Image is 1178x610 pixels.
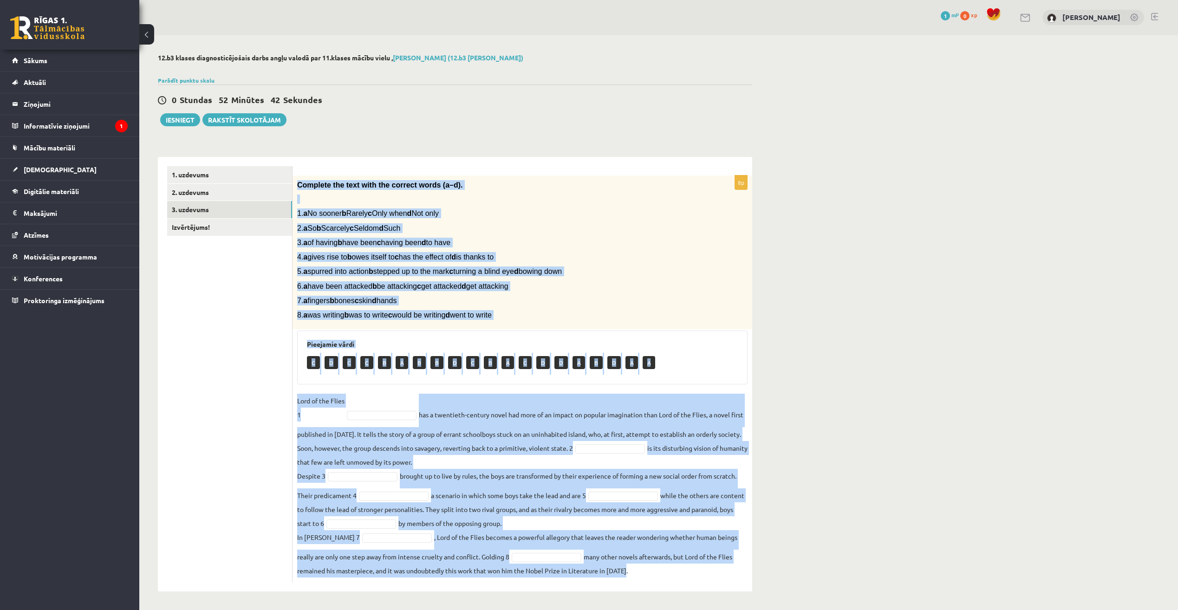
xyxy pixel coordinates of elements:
p: B [413,356,426,369]
fieldset: has a twentieth-century novel had more of an impact on popular imagination than Lord of the Flies... [297,394,748,578]
a: Mācību materiāli [12,137,128,158]
legend: Maksājumi [24,202,128,224]
span: Atzīmes [24,231,49,239]
b: a [303,282,307,290]
p: B [590,356,603,369]
b: a [303,253,307,261]
a: [DEMOGRAPHIC_DATA] [12,159,128,180]
a: Informatīvie ziņojumi1 [12,115,128,136]
p: C [343,356,356,369]
span: [DEMOGRAPHIC_DATA] [24,165,97,174]
a: Proktoringa izmēģinājums [12,290,128,311]
b: a [303,209,307,217]
p: B [484,356,497,369]
span: Sākums [24,56,47,65]
a: Digitālie materiāli [12,181,128,202]
b: a [303,224,307,232]
p: D [554,356,568,369]
p: D [536,356,550,369]
p: C [307,356,320,369]
span: xp [971,11,977,19]
b: b [369,267,373,275]
b: d [407,209,412,217]
p: Lord of the Flies 1 [297,394,345,422]
a: [PERSON_NAME] (12.b3 [PERSON_NAME]) [393,53,523,62]
span: 0 [172,94,176,105]
p: C [466,356,479,369]
a: Rakstīt skolotājam [202,113,286,126]
b: c [417,282,421,290]
b: d [372,297,377,305]
a: Motivācijas programma [12,246,128,267]
span: Digitālie materiāli [24,187,79,195]
b: b [344,311,349,319]
span: 8. was writing was to write would be writing went to write [297,311,492,319]
img: Zlata Stankeviča [1047,13,1056,23]
span: Mācību materiāli [24,143,75,152]
a: Maksājumi [12,202,128,224]
p: A [625,356,638,369]
p: D [607,356,621,369]
a: Atzīmes [12,224,128,246]
p: A [396,356,408,369]
span: 5. spurred into action stepped up to the mark turning a blind eye bowing down [297,267,562,275]
p: A [573,356,585,369]
b: c [355,297,359,305]
b: d [451,253,456,261]
a: 1 mP [941,11,959,19]
a: [PERSON_NAME] [1062,13,1120,22]
b: c [395,253,399,261]
a: Sākums [12,50,128,71]
b: d [445,311,450,319]
b: c [377,239,381,247]
b: a [303,297,307,305]
p: Despite 3 [297,469,325,483]
b: c [368,209,372,217]
b: b [347,253,352,261]
button: Iesniegt [160,113,200,126]
b: d [422,239,426,247]
b: c [350,224,354,232]
span: Motivācijas programma [24,253,97,261]
a: Parādīt punktu skalu [158,77,215,84]
span: 7. fingers bones skin hands [297,297,397,305]
b: b [338,239,342,247]
p: 8p [735,175,748,190]
p: B [378,356,391,369]
span: Stundas [180,94,212,105]
b: b [330,297,334,305]
h2: 12.b3 klases diagnosticējošais darbs angļu valodā par 11.klases mācību vielu , [158,54,752,62]
b: a [303,239,307,247]
b: b [372,282,377,290]
p: C [360,356,373,369]
span: 6. have been attacked be attacking get attacked get attacking [297,282,508,290]
span: Aktuāli [24,78,46,86]
a: Ziņojumi [12,93,128,115]
a: Rīgas 1. Tālmācības vidusskola [10,16,85,39]
span: Minūtes [231,94,264,105]
span: 0 [960,11,970,20]
i: 1 [115,120,128,132]
b: c [449,267,453,275]
b: c [388,311,392,319]
span: Sekundes [283,94,322,105]
b: b [317,224,321,232]
b: d [514,267,519,275]
span: Complete the text with the correct words (a–d). [297,181,463,189]
span: Konferences [24,274,63,283]
span: 1 [941,11,950,20]
a: Konferences [12,268,128,289]
b: a [303,311,307,319]
p: In [PERSON_NAME] 7 [297,530,360,544]
a: 0 xp [960,11,982,19]
span: 1. No sooner Rarely Only when Not only [297,209,439,217]
a: 1. uzdevums [167,166,292,183]
span: 4. gives rise to owes itself to has the effect of is thanks to [297,253,494,261]
legend: Informatīvie ziņojumi [24,115,128,136]
span: 2. So Scarcely Seldom Such [297,224,400,232]
p: D [448,356,462,369]
span: 42 [271,94,280,105]
a: 3. uzdevums [167,201,292,218]
a: 2. uzdevums [167,184,292,201]
b: d [379,224,384,232]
